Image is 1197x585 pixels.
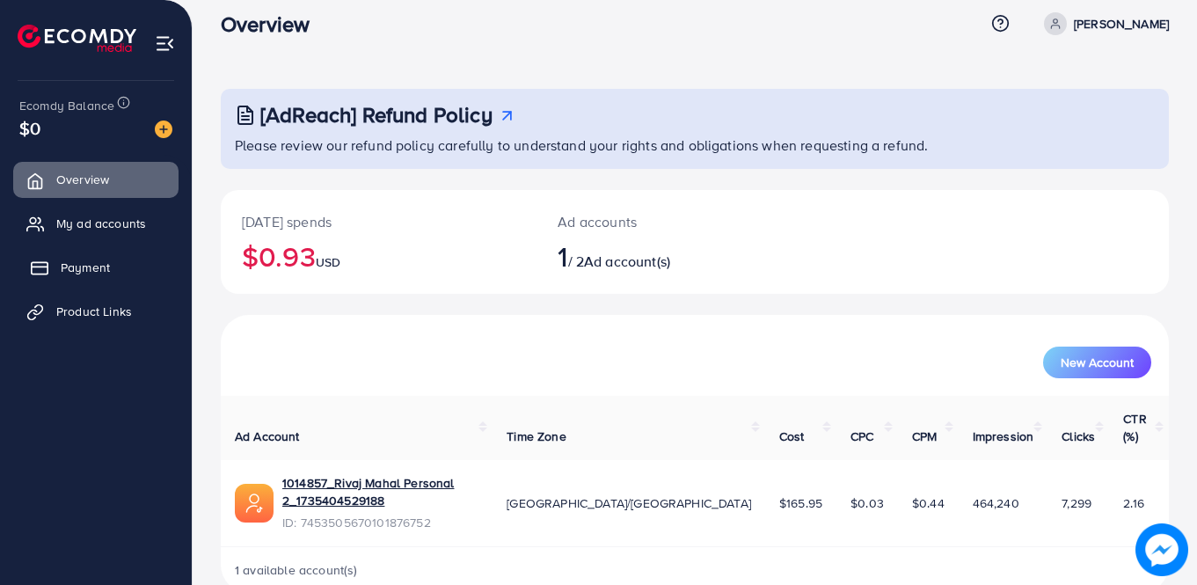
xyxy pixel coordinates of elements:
[973,428,1034,445] span: Impression
[1123,410,1146,445] span: CTR (%)
[13,294,179,329] a: Product Links
[779,428,805,445] span: Cost
[19,97,114,114] span: Ecomdy Balance
[584,252,670,271] span: Ad account(s)
[56,215,146,232] span: My ad accounts
[13,162,179,197] a: Overview
[260,102,493,128] h3: [AdReach] Refund Policy
[155,33,175,54] img: menu
[1074,13,1169,34] p: [PERSON_NAME]
[235,561,358,579] span: 1 available account(s)
[779,494,822,512] span: $165.95
[912,494,945,512] span: $0.44
[18,25,136,52] img: logo
[235,428,300,445] span: Ad Account
[558,211,753,232] p: Ad accounts
[507,494,751,512] span: [GEOGRAPHIC_DATA]/[GEOGRAPHIC_DATA]
[558,236,567,276] span: 1
[1135,523,1188,576] img: image
[235,484,274,523] img: ic-ads-acc.e4c84228.svg
[558,239,753,273] h2: / 2
[507,428,566,445] span: Time Zone
[1062,494,1091,512] span: 7,299
[61,259,110,276] span: Payment
[1061,356,1134,369] span: New Account
[56,303,132,320] span: Product Links
[282,514,478,531] span: ID: 7453505670101876752
[56,171,109,188] span: Overview
[221,11,324,37] h3: Overview
[242,239,515,273] h2: $0.93
[19,115,40,141] span: $0
[282,474,478,510] a: 1014857_Rivaj Mahal Personal 2_1735404529188
[850,494,884,512] span: $0.03
[1037,12,1169,35] a: [PERSON_NAME]
[13,250,179,285] a: Payment
[1123,494,1144,512] span: 2.16
[316,253,340,271] span: USD
[912,428,937,445] span: CPM
[1043,347,1151,378] button: New Account
[13,206,179,241] a: My ad accounts
[973,494,1019,512] span: 464,240
[155,121,172,138] img: image
[235,135,1158,156] p: Please review our refund policy carefully to understand your rights and obligations when requesti...
[242,211,515,232] p: [DATE] spends
[850,428,873,445] span: CPC
[1062,428,1095,445] span: Clicks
